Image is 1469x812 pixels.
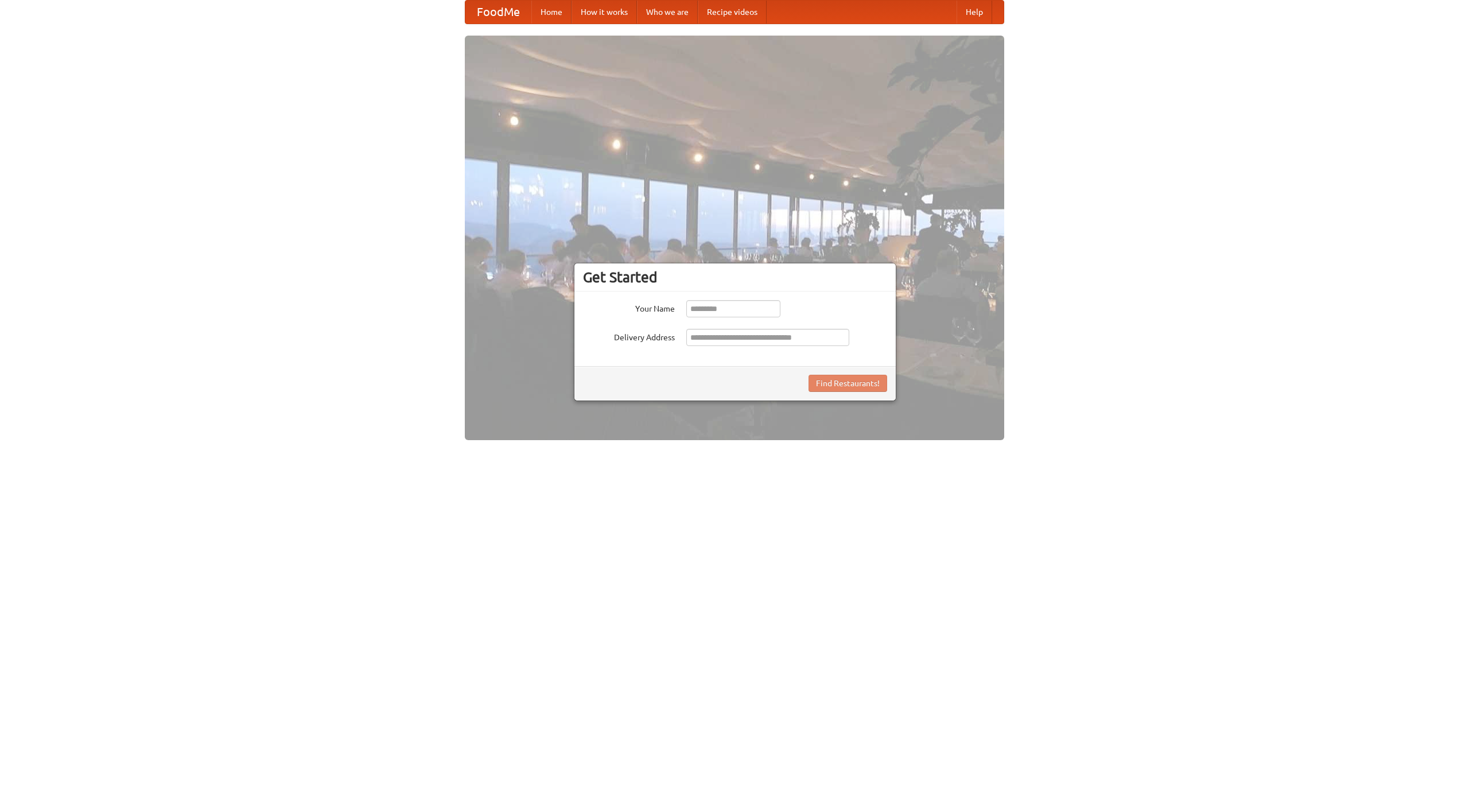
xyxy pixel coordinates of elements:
a: Who we are [637,1,698,24]
label: Delivery Address [583,329,675,343]
a: How it works [572,1,637,24]
a: Recipe videos [698,1,767,24]
h3: Get Started [583,269,887,286]
label: Your Name [583,300,675,314]
a: Home [531,1,572,24]
a: Help [957,1,992,24]
a: FoodMe [465,1,531,24]
button: Find Restaurants! [809,375,887,392]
